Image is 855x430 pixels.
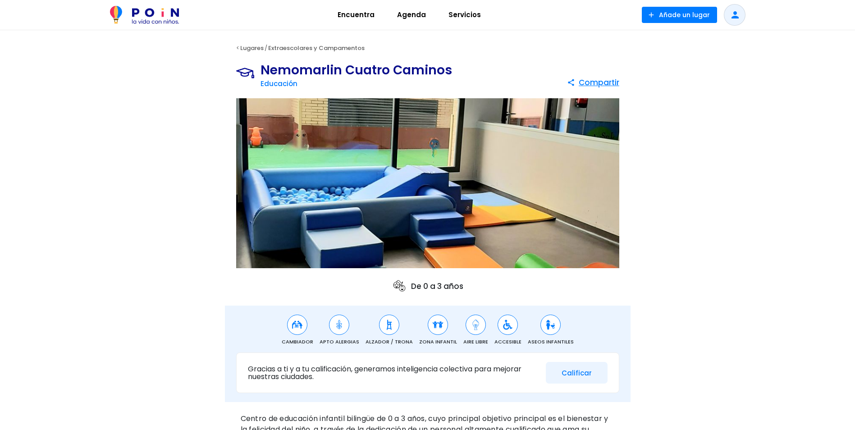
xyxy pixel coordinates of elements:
[392,279,463,293] p: De 0 a 3 años
[419,338,457,346] span: Zona Infantil
[326,4,386,26] a: Encuentra
[320,338,359,346] span: Apto alergias
[567,74,619,91] button: Compartir
[546,362,608,384] button: Calificar
[110,6,179,24] img: POiN
[463,338,488,346] span: Aire Libre
[261,64,452,77] h1: Nemomarlin Cuatro Caminos
[248,365,539,381] p: Gracias a ti y a tu calificación, generamos inteligencia colectiva para mejorar nuestras ciudades.
[236,98,619,269] img: Nemomarlin Cuatro Caminos
[470,319,481,330] img: Aire Libre
[494,338,521,346] span: Accesible
[444,8,485,22] span: Servicios
[225,41,631,55] div: < /
[432,319,444,330] img: Zona Infantil
[261,79,297,88] a: Educación
[384,319,395,330] img: Alzador / Trona
[282,338,313,346] span: Cambiador
[334,319,345,330] img: Apto alergias
[528,338,574,346] span: Aseos infantiles
[236,64,261,82] img: Educación
[292,319,303,330] img: Cambiador
[366,338,413,346] span: Alzador / Trona
[545,319,556,330] img: Aseos infantiles
[386,4,437,26] a: Agenda
[268,44,365,52] a: Extraescolares y Campamentos
[240,44,264,52] a: Lugares
[437,4,492,26] a: Servicios
[334,8,379,22] span: Encuentra
[393,8,430,22] span: Agenda
[502,319,513,330] img: Accesible
[392,279,407,293] img: ages icon
[642,7,717,23] button: Añade un lugar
